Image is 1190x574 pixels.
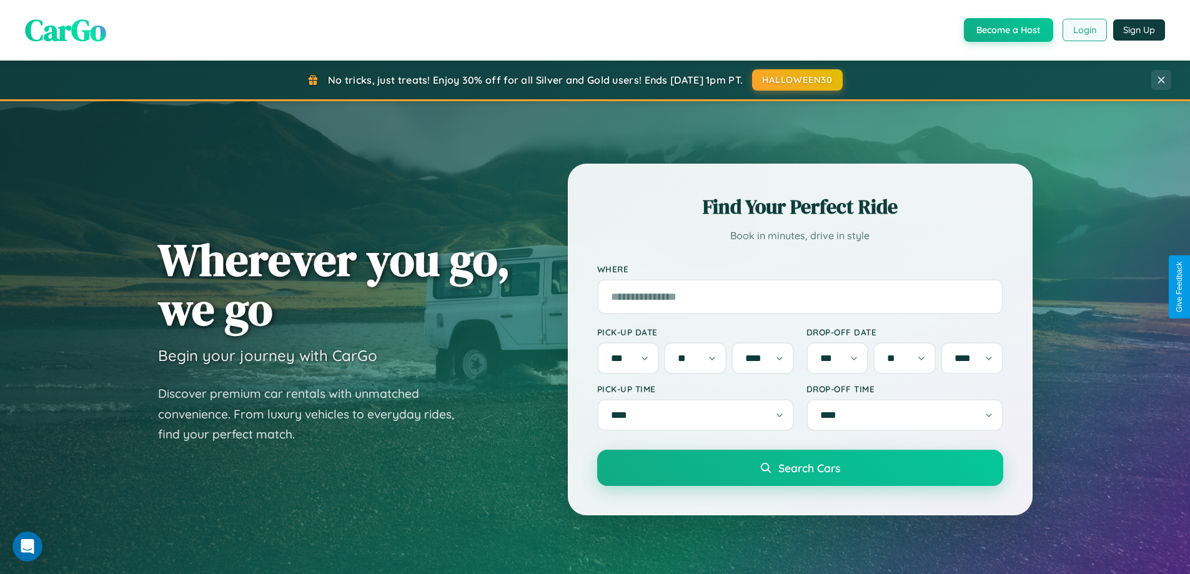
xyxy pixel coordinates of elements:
[752,69,843,91] button: HALLOWEEN30
[964,18,1053,42] button: Become a Host
[1175,262,1184,312] div: Give Feedback
[158,383,470,445] p: Discover premium car rentals with unmatched convenience. From luxury vehicles to everyday rides, ...
[597,193,1003,220] h2: Find Your Perfect Ride
[778,461,840,475] span: Search Cars
[25,9,106,51] span: CarGo
[597,264,1003,274] label: Where
[158,235,510,334] h1: Wherever you go, we go
[806,383,1003,394] label: Drop-off Time
[597,383,794,394] label: Pick-up Time
[1063,19,1107,41] button: Login
[597,450,1003,486] button: Search Cars
[806,327,1003,337] label: Drop-off Date
[158,346,377,365] h3: Begin your journey with CarGo
[597,227,1003,245] p: Book in minutes, drive in style
[12,532,42,562] iframe: Intercom live chat
[328,74,743,86] span: No tricks, just treats! Enjoy 30% off for all Silver and Gold users! Ends [DATE] 1pm PT.
[1113,19,1165,41] button: Sign Up
[597,327,794,337] label: Pick-up Date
